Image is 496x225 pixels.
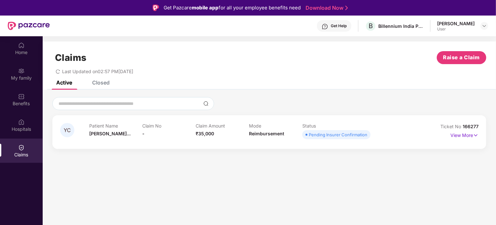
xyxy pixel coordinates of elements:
p: Claim Amount [196,123,249,129]
p: Mode [249,123,302,129]
div: Get Pazcare for all your employee benefits need [164,4,301,12]
span: Reimbursement [249,131,284,136]
span: Last Updated on 02:57 PM[DATE] [62,69,133,74]
div: Get Help [331,23,347,28]
img: svg+xml;base64,PHN2ZyBpZD0iQ2xhaW0iIHhtbG5zPSJodHRwOi8vd3d3LnczLm9yZy8yMDAwL3N2ZyIgd2lkdGg9IjIwIi... [18,144,25,151]
div: Closed [92,79,110,86]
div: Billennium India Private Limited [378,23,424,29]
img: svg+xml;base64,PHN2ZyBpZD0iU2VhcmNoLTMyeDMyIiB4bWxucz0iaHR0cDovL3d3dy53My5vcmcvMjAwMC9zdmciIHdpZH... [203,101,209,106]
img: svg+xml;base64,PHN2ZyBpZD0iQmVuZWZpdHMiIHhtbG5zPSJodHRwOi8vd3d3LnczLm9yZy8yMDAwL3N2ZyIgd2lkdGg9Ij... [18,93,25,100]
p: View More [450,130,479,139]
span: [PERSON_NAME]... [89,131,131,136]
img: svg+xml;base64,PHN2ZyBpZD0iSG9tZSIgeG1sbnM9Imh0dHA6Ly93d3cudzMub3JnLzIwMDAvc3ZnIiB3aWR0aD0iMjAiIG... [18,42,25,49]
span: ₹35,000 [196,131,214,136]
a: Download Now [306,5,346,11]
strong: mobile app [192,5,219,11]
div: [PERSON_NAME] [437,20,475,27]
div: Active [56,79,72,86]
span: YC [64,128,71,133]
span: Raise a Claim [443,53,480,62]
img: New Pazcare Logo [8,22,50,30]
img: svg+xml;base64,PHN2ZyB4bWxucz0iaHR0cDovL3d3dy53My5vcmcvMjAwMC9zdmciIHdpZHRoPSIxNyIgaGVpZ2h0PSIxNy... [473,132,479,139]
button: Raise a Claim [437,51,486,64]
img: svg+xml;base64,PHN2ZyB3aWR0aD0iMjAiIGhlaWdodD0iMjAiIHZpZXdCb3g9IjAgMCAyMCAyMCIgZmlsbD0ibm9uZSIgeG... [18,68,25,74]
img: svg+xml;base64,PHN2ZyBpZD0iSGVscC0zMngzMiIgeG1sbnM9Imh0dHA6Ly93d3cudzMub3JnLzIwMDAvc3ZnIiB3aWR0aD... [322,23,328,30]
img: svg+xml;base64,PHN2ZyBpZD0iSG9zcGl0YWxzIiB4bWxucz0iaHR0cDovL3d3dy53My5vcmcvMjAwMC9zdmciIHdpZHRoPS... [18,119,25,125]
img: svg+xml;base64,PHN2ZyBpZD0iRHJvcGRvd24tMzJ4MzIiIHhtbG5zPSJodHRwOi8vd3d3LnczLm9yZy8yMDAwL3N2ZyIgd2... [482,23,487,28]
div: Pending Insurer Confirmation [309,131,367,138]
span: Ticket No [440,124,463,129]
span: B [369,22,373,30]
div: User [437,27,475,32]
img: Logo [153,5,159,11]
span: - [143,131,145,136]
span: redo [56,69,60,74]
span: 166277 [463,124,479,129]
p: Status [302,123,356,129]
p: Claim No [143,123,196,129]
img: Stroke [345,5,348,11]
p: Patient Name [89,123,143,129]
h1: Claims [55,52,87,63]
